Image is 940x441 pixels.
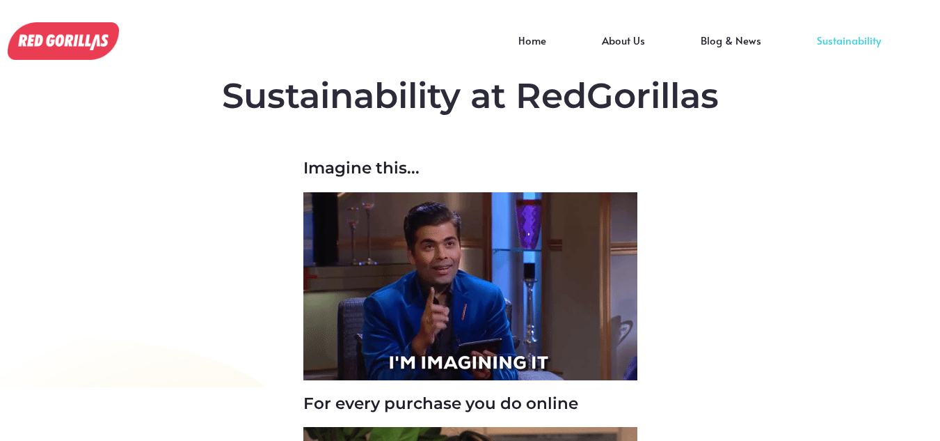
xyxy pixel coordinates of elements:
a: Blog & News [673,40,789,61]
h3: Imagine this... [303,159,637,178]
a: Home [491,40,574,61]
a: Sustainability [789,40,909,61]
img: We care about Sustainability [303,192,637,380]
h2: Sustainability at RedGorillas [81,75,860,117]
a: About Us [574,40,673,61]
img: We care about Sustainability [8,22,119,59]
h3: For every purchase you do online [303,394,637,414]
